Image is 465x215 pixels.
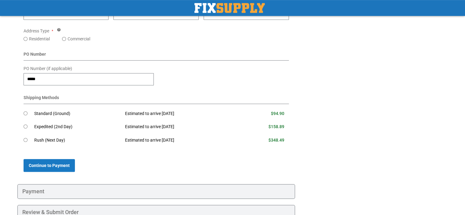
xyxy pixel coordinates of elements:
[24,28,49,33] span: Address Type
[194,3,265,13] img: Fix Industrial Supply
[24,95,289,104] div: Shipping Methods
[29,36,50,42] label: Residential
[120,134,238,147] td: Estimated to arrive [DATE]
[24,159,75,172] button: Continue to Payment
[24,51,289,61] div: PO Number
[24,66,72,71] span: PO Number (if applicable)
[34,134,121,147] td: Rush (Next Day)
[271,111,284,116] span: $94.90
[268,124,284,129] span: $158.89
[120,120,238,134] td: Estimated to arrive [DATE]
[34,120,121,134] td: Expedited (2nd Day)
[194,3,265,13] a: store logo
[17,184,295,199] div: Payment
[120,107,238,120] td: Estimated to arrive [DATE]
[29,163,70,168] span: Continue to Payment
[268,138,284,143] span: $348.49
[68,36,90,42] label: Commercial
[34,107,121,120] td: Standard (Ground)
